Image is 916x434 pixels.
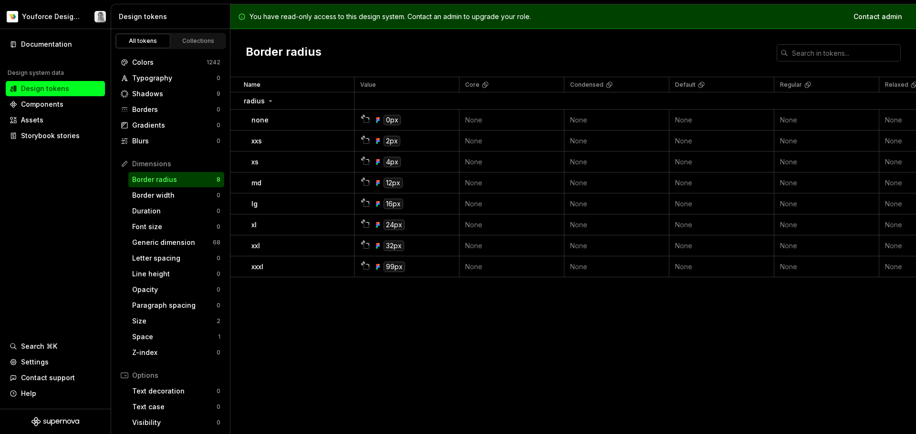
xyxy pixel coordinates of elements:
div: 0 [217,207,220,215]
div: Design tokens [21,84,69,93]
td: None [774,235,879,256]
div: Borders [132,105,217,114]
div: Paragraph spacing [132,301,217,310]
button: Search ⌘K [6,339,105,354]
p: xxxl [251,262,263,272]
button: Contact support [6,370,105,385]
td: None [459,151,564,172]
div: Border radius [132,175,217,184]
td: None [564,172,669,193]
div: 0 [217,387,220,395]
a: Text case0 [128,399,224,414]
a: Colors1242 [117,55,224,70]
div: 0 [217,349,220,356]
a: Z-index0 [128,345,224,360]
div: 0px [384,115,401,125]
div: Visibility [132,418,217,427]
button: Help [6,386,105,401]
td: None [774,214,879,235]
a: Typography0 [117,71,224,86]
div: 24px [384,220,405,230]
div: 0 [217,286,220,293]
button: Youforce Design SystemTiina Rosón [2,6,109,27]
div: Border width [132,191,217,200]
div: Settings [21,357,49,367]
div: Youforce Design System [22,12,83,21]
a: Line height0 [128,266,224,282]
div: 0 [217,74,220,82]
td: None [459,172,564,193]
div: Dimensions [132,159,220,169]
a: Opacity0 [128,282,224,297]
td: None [669,151,774,172]
td: None [669,214,774,235]
div: Search ⌘K [21,342,57,351]
div: 32px [384,241,404,251]
p: radius [244,96,265,106]
img: Tiina Rosón [94,11,106,22]
div: Generic dimension [132,238,213,247]
td: None [669,235,774,256]
div: Text decoration [132,386,217,396]
td: None [564,256,669,277]
td: None [774,151,879,172]
div: Opacity [132,285,217,294]
td: None [459,256,564,277]
td: None [774,131,879,151]
p: md [251,178,261,188]
a: Size2 [128,313,224,329]
a: Settings [6,354,105,370]
a: Text decoration0 [128,384,224,399]
div: Line height [132,269,217,279]
td: None [459,235,564,256]
div: 99px [384,262,405,272]
td: None [459,131,564,151]
a: Paragraph spacing0 [128,298,224,313]
div: Documentation [21,40,72,49]
a: Visibility0 [128,415,224,430]
td: None [774,256,879,277]
p: You have read-only access to this design system. Contact an admin to upgrade your role. [250,12,531,21]
div: Design system data [8,69,64,77]
div: 9 [217,90,220,98]
a: Blurs0 [117,133,224,149]
a: Space1 [128,329,224,344]
div: Contact support [21,373,75,383]
a: Borders0 [117,102,224,117]
a: Gradients0 [117,118,224,133]
td: None [564,131,669,151]
a: Components [6,97,105,112]
div: 0 [217,121,220,129]
div: 0 [217,302,220,309]
div: 68 [213,239,220,246]
div: 8 [217,176,220,183]
td: None [459,214,564,235]
a: Font size0 [128,219,224,234]
p: Core [465,81,479,89]
p: Condensed [570,81,604,89]
div: Assets [21,115,43,125]
a: Border radius8 [128,172,224,187]
a: Letter spacing0 [128,251,224,266]
td: None [564,214,669,235]
div: Options [132,371,220,380]
div: 12px [384,178,403,188]
div: 0 [217,223,220,231]
td: None [669,256,774,277]
p: none [251,115,269,125]
div: 4px [384,157,401,167]
td: None [669,110,774,131]
div: Storybook stories [21,131,80,141]
p: xxs [251,136,262,146]
a: Contact admin [847,8,908,25]
p: Name [244,81,260,89]
td: None [774,193,879,214]
div: Text case [132,402,217,412]
a: Generic dimension68 [128,235,224,250]
div: Duration [132,206,217,216]
a: Duration0 [128,203,224,219]
div: Design tokens [119,12,226,21]
a: Border width0 [128,188,224,203]
a: Shadows9 [117,86,224,101]
div: Shadows [132,89,217,99]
